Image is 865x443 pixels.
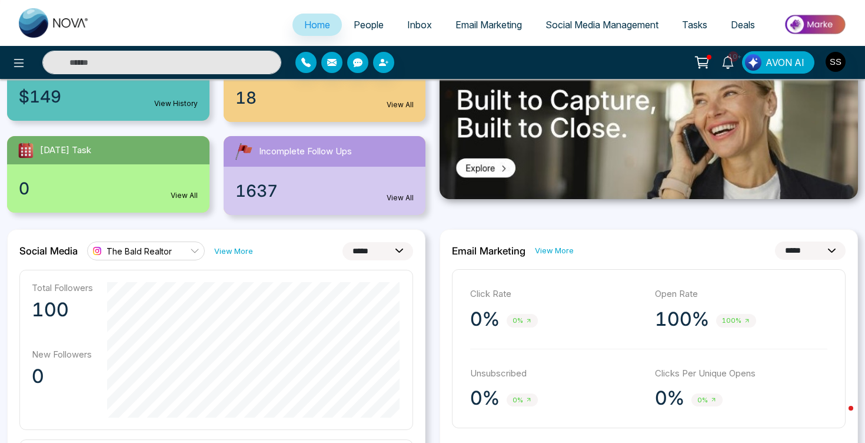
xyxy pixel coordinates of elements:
a: Inbox [395,14,444,36]
p: 100% [655,308,709,331]
span: 0% [507,394,538,407]
span: 18 [235,85,257,110]
span: Inbox [407,19,432,31]
img: Lead Flow [745,54,761,71]
span: 0% [507,314,538,328]
a: People [342,14,395,36]
p: 0% [470,308,500,331]
a: Email Marketing [444,14,534,36]
p: Open Rate [655,287,828,301]
span: Tasks [682,19,707,31]
p: Total Followers [32,282,93,293]
a: View More [535,245,574,256]
span: 100% [716,314,756,328]
span: AVON AI [766,55,804,70]
span: 0% [691,394,723,407]
img: instagram [91,245,103,257]
p: New Followers [32,349,93,360]
span: 10+ [728,51,738,62]
h2: Email Marketing [452,245,525,257]
p: 0% [470,386,500,410]
span: Deals [731,19,755,31]
img: todayTask.svg [16,141,35,160]
a: Deals [719,14,767,36]
p: 100 [32,298,93,322]
span: $149 [19,84,61,109]
a: 10+ [714,51,742,72]
p: Click Rate [470,287,643,301]
span: 0 [19,176,29,201]
a: Tasks [670,14,719,36]
iframe: Intercom live chat [825,403,853,431]
a: New Leads18View All [217,42,433,122]
span: Email Marketing [455,19,522,31]
p: 0% [655,386,684,410]
a: View All [171,190,198,201]
a: Incomplete Follow Ups1637View All [217,136,433,215]
button: AVON AI [742,51,814,74]
a: Home [292,14,342,36]
span: [DATE] Task [40,144,91,157]
p: Unsubscribed [470,367,643,381]
span: Incomplete Follow Ups [259,145,352,158]
a: View More [214,246,253,257]
img: Market-place.gif [773,11,858,38]
img: Nova CRM Logo [19,8,89,38]
p: 0 [32,365,93,388]
a: View All [387,100,414,110]
img: User Avatar [826,52,846,72]
span: People [354,19,384,31]
p: Clicks Per Unique Opens [655,367,828,381]
span: Social Media Management [545,19,658,31]
img: followUps.svg [233,141,254,162]
img: . [440,42,858,199]
span: 1637 [235,178,278,203]
a: View History [154,98,198,109]
a: Social Media Management [534,14,670,36]
span: The Bald Realtor [107,246,172,257]
h2: Social Media [19,245,78,257]
a: View All [387,193,414,203]
span: Home [304,19,330,31]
